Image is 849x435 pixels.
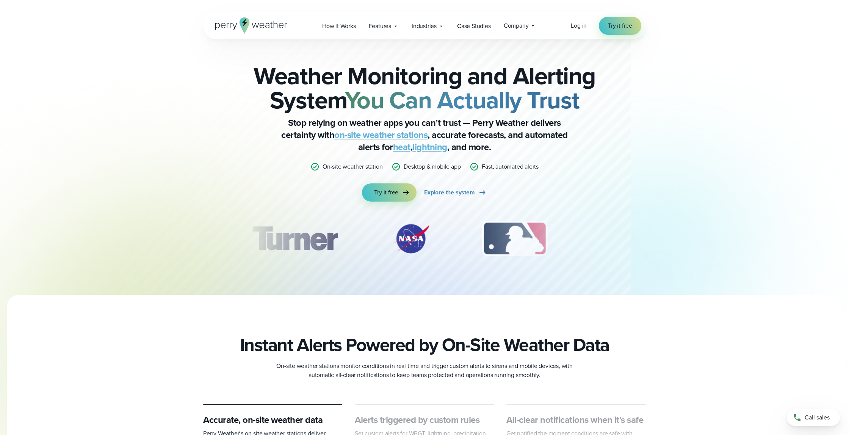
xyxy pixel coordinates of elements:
a: How it Works [316,18,362,34]
p: On-site weather station [323,162,382,171]
span: Features [369,22,391,31]
a: Log in [571,21,587,30]
span: Case Studies [457,22,491,31]
span: Call sales [805,413,830,422]
div: 1 of 12 [241,220,349,258]
img: PGA.svg [591,220,652,258]
p: Stop relying on weather apps you can’t trust — Perry Weather delivers certainty with , accurate f... [273,117,576,153]
img: Turner-Construction_1.svg [241,220,349,258]
span: Try it free [608,21,632,30]
span: How it Works [322,22,356,31]
div: 3 of 12 [475,220,555,258]
img: NASA.svg [385,220,438,258]
div: 2 of 12 [385,220,438,258]
p: Fast, automated alerts [482,162,539,171]
h2: Weather Monitoring and Alerting System [241,64,608,112]
a: on-site weather stations [334,128,428,142]
strong: You Can Actually Trust [345,82,580,118]
div: slideshow [241,220,608,261]
a: Try it free [362,183,417,202]
h3: Alerts triggered by custom rules [355,414,494,426]
h3: Accurate, on-site weather data [203,414,343,426]
a: Case Studies [451,18,497,34]
div: 4 of 12 [591,220,652,258]
a: heat [393,140,410,154]
a: Call sales [787,409,840,426]
a: Explore the system [424,183,487,202]
img: MLB.svg [475,220,555,258]
span: Industries [412,22,437,31]
a: Try it free [599,17,641,35]
span: Try it free [374,188,398,197]
p: Desktop & mobile app [404,162,461,171]
span: Company [504,21,529,30]
a: lightning [412,140,447,154]
h2: Instant Alerts Powered by On-Site Weather Data [240,334,609,355]
p: On-site weather stations monitor conditions in real time and trigger custom alerts to sirens and ... [273,361,576,380]
span: Explore the system [424,188,475,197]
h3: All-clear notifications when it’s safe [506,414,646,426]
